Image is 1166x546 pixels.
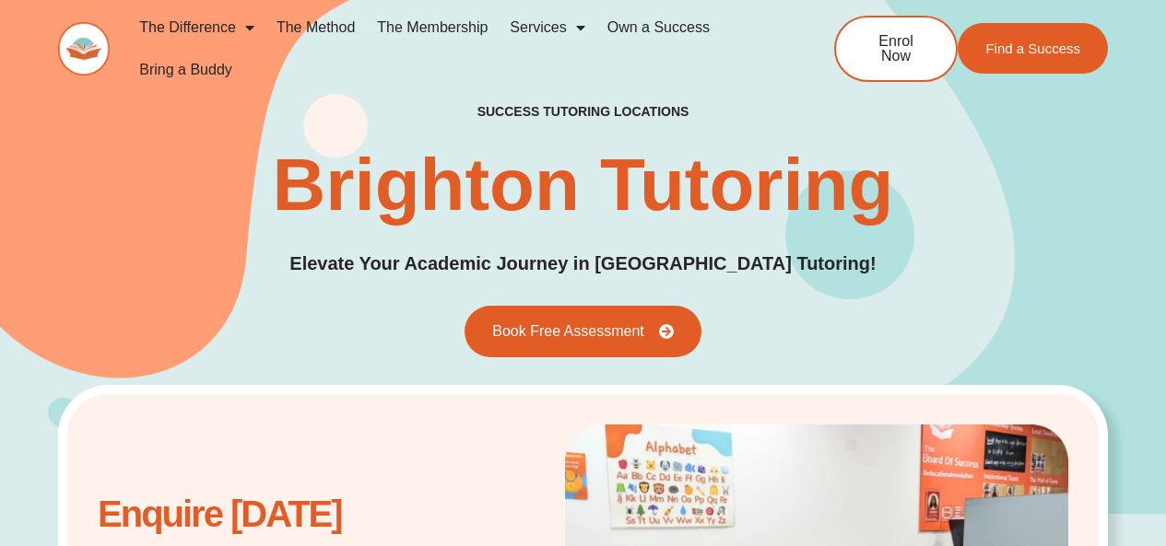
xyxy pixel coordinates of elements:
a: The Difference [128,6,265,49]
span: Book Free Assessment [492,324,644,339]
a: Services [499,6,595,49]
a: Own a Success [596,6,721,49]
a: Book Free Assessment [465,306,701,357]
p: Elevate Your Academic Journey in [GEOGRAPHIC_DATA] Tutoring! [289,250,876,278]
span: Find a Success [985,41,1080,55]
h2: Enquire [DATE] [98,503,439,526]
h1: Brighton Tutoring [273,148,894,222]
a: Bring a Buddy [128,49,243,91]
a: Enrol Now [834,16,958,82]
span: Enrol Now [864,34,928,64]
a: Find a Success [958,23,1108,74]
a: The Method [265,6,366,49]
nav: Menu [128,6,773,91]
a: The Membership [366,6,499,49]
